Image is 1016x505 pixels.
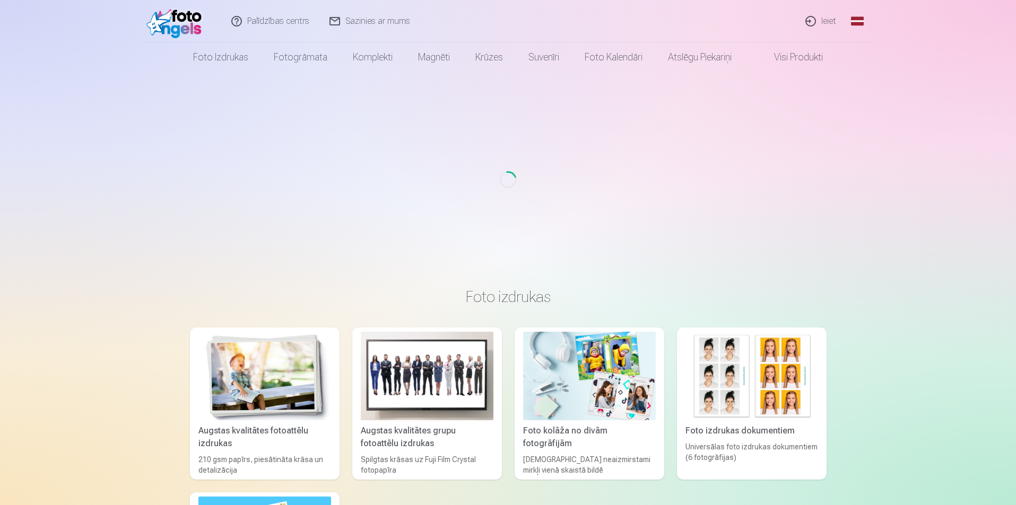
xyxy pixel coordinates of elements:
[340,42,405,72] a: Komplekti
[261,42,340,72] a: Fotogrāmata
[515,327,664,480] a: Foto kolāža no divām fotogrāfijāmFoto kolāža no divām fotogrāfijām[DEMOGRAPHIC_DATA] neaizmirstam...
[405,42,463,72] a: Magnēti
[194,454,335,475] div: 210 gsm papīrs, piesātināta krāsa un detalizācija
[677,327,827,480] a: Foto izdrukas dokumentiemFoto izdrukas dokumentiemUniversālas foto izdrukas dokumentiem (6 fotogr...
[523,332,656,420] img: Foto kolāža no divām fotogrāfijām
[516,42,572,72] a: Suvenīri
[361,332,493,420] img: Augstas kvalitātes grupu fotoattēlu izdrukas
[198,332,331,420] img: Augstas kvalitātes fotoattēlu izdrukas
[180,42,261,72] a: Foto izdrukas
[681,441,822,475] div: Universālas foto izdrukas dokumentiem (6 fotogrāfijas)
[463,42,516,72] a: Krūzes
[194,424,335,450] div: Augstas kvalitātes fotoattēlu izdrukas
[744,42,836,72] a: Visi produkti
[357,454,498,475] div: Spilgtas krāsas uz Fuji Film Crystal fotopapīra
[352,327,502,480] a: Augstas kvalitātes grupu fotoattēlu izdrukasAugstas kvalitātes grupu fotoattēlu izdrukasSpilgtas ...
[572,42,655,72] a: Foto kalendāri
[519,424,660,450] div: Foto kolāža no divām fotogrāfijām
[681,424,822,437] div: Foto izdrukas dokumentiem
[357,424,498,450] div: Augstas kvalitātes grupu fotoattēlu izdrukas
[519,454,660,475] div: [DEMOGRAPHIC_DATA] neaizmirstami mirkļi vienā skaistā bildē
[198,287,818,306] h3: Foto izdrukas
[685,332,818,420] img: Foto izdrukas dokumentiem
[190,327,340,480] a: Augstas kvalitātes fotoattēlu izdrukasAugstas kvalitātes fotoattēlu izdrukas210 gsm papīrs, piesā...
[655,42,744,72] a: Atslēgu piekariņi
[146,4,207,38] img: /fa1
